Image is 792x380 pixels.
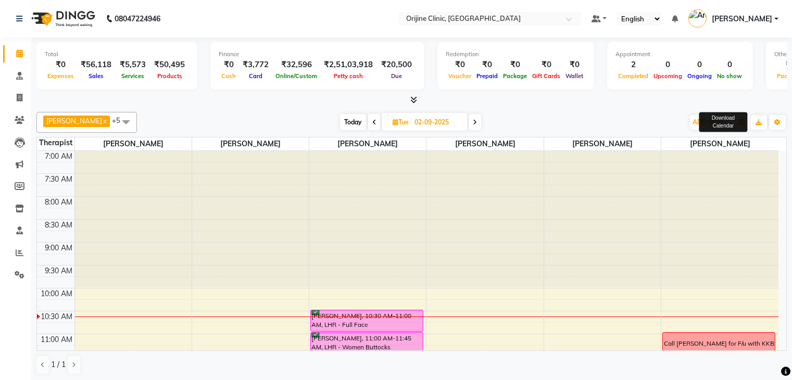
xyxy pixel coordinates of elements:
[530,72,563,80] span: Gift Cards
[273,59,320,71] div: ₹32,596
[563,72,586,80] span: Wallet
[714,59,745,71] div: 0
[45,72,77,80] span: Expenses
[699,112,747,132] div: Download Calendar
[150,59,189,71] div: ₹50,495
[46,117,102,125] span: [PERSON_NAME]
[219,72,238,80] span: Cash
[688,9,707,28] img: Archana Gaikwad
[474,72,500,80] span: Prepaid
[544,137,661,150] span: [PERSON_NAME]
[43,220,74,231] div: 8:30 AM
[500,59,530,71] div: ₹0
[661,137,778,150] span: [PERSON_NAME]
[426,137,543,150] span: [PERSON_NAME]
[75,137,192,150] span: [PERSON_NAME]
[39,288,74,299] div: 10:00 AM
[651,59,685,71] div: 0
[219,59,238,71] div: ₹0
[693,118,723,126] span: ADD NEW
[39,334,74,345] div: 11:00 AM
[714,72,745,80] span: No show
[43,243,74,254] div: 9:00 AM
[446,59,474,71] div: ₹0
[273,72,320,80] span: Online/Custom
[500,72,530,80] span: Package
[43,265,74,276] div: 9:30 AM
[411,115,463,130] input: 2025-09-02
[45,59,77,71] div: ₹0
[331,72,366,80] span: Petty cash
[51,359,66,370] span: 1 / 1
[446,50,586,59] div: Redemption
[474,59,500,71] div: ₹0
[377,59,416,71] div: ₹20,500
[651,72,685,80] span: Upcoming
[43,174,74,185] div: 7:30 AM
[712,14,772,24] span: [PERSON_NAME]
[530,59,563,71] div: ₹0
[77,59,116,71] div: ₹56,118
[45,50,189,59] div: Total
[311,333,423,365] div: [PERSON_NAME], 11:00 AM-11:45 AM, LHR - Women Buttocks
[390,118,411,126] span: Tue
[112,116,128,124] span: +5
[320,59,377,71] div: ₹2,51,03,918
[340,114,366,130] span: Today
[685,72,714,80] span: Ongoing
[119,72,147,80] span: Services
[102,117,107,125] a: x
[388,72,405,80] span: Due
[115,4,160,33] b: 08047224946
[311,310,423,331] div: [PERSON_NAME], 10:30 AM-11:00 AM, LHR - Full Face
[238,59,273,71] div: ₹3,772
[615,50,745,59] div: Appointment
[615,72,651,80] span: Completed
[563,59,586,71] div: ₹0
[116,59,150,71] div: ₹5,573
[246,72,265,80] span: Card
[615,59,651,71] div: 2
[219,50,416,59] div: Finance
[43,197,74,208] div: 8:00 AM
[39,311,74,322] div: 10:30 AM
[690,115,726,130] button: ADD NEW
[664,339,774,348] div: Call [PERSON_NAME] for F/u with KKB
[309,137,426,150] span: [PERSON_NAME]
[27,4,98,33] img: logo
[192,137,309,150] span: [PERSON_NAME]
[37,137,74,148] div: Therapist
[155,72,185,80] span: Products
[446,72,474,80] span: Voucher
[86,72,106,80] span: Sales
[43,151,74,162] div: 7:00 AM
[685,59,714,71] div: 0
